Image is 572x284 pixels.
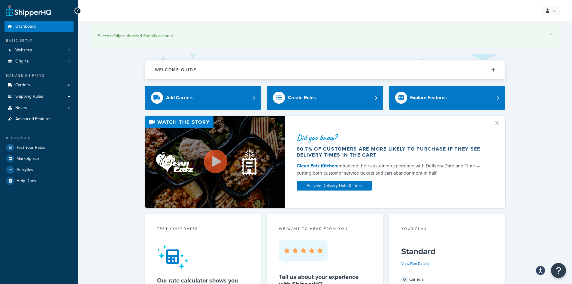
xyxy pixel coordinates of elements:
h2: Welcome Guide [155,68,196,72]
button: Welcome Guide [145,60,505,79]
a: Carriers4 [5,80,74,91]
span: 6 [401,276,408,283]
span: Advanced Features [15,117,52,122]
span: Shipping Rules [15,94,43,99]
div: Manage Shipping [5,73,74,78]
span: Test Your Rates [17,145,45,150]
p: we want to hear from you [279,226,371,231]
div: enhanced their customer experience with Delivery Date and Time — cutting both customer service ti... [297,162,486,177]
span: Boxes [15,105,27,111]
div: Resources [5,136,74,141]
a: Activate Delivery Date & Time [297,181,372,191]
div: Carriers [401,275,493,284]
button: Open Resource Center [551,263,566,278]
span: Analytics [17,167,33,173]
span: Dashboard [15,24,36,29]
a: Analytics [5,164,74,175]
div: Your Plan [401,226,493,233]
li: Websites [5,45,74,56]
a: Create Rules [267,86,383,110]
a: × [550,32,552,37]
a: Websites1 [5,45,74,56]
div: Did you know? [297,133,486,142]
div: Explore Features [410,93,447,102]
span: Marketplace [17,156,39,161]
span: Websites [15,48,32,53]
span: 4 [68,83,70,88]
img: Video thumbnail [145,116,285,208]
span: Carriers [15,83,30,88]
a: Explore Features [389,86,505,110]
a: Clean Eatz Kitchen [297,162,337,169]
a: Dashboard [5,21,74,32]
a: Test Your Rates [5,142,74,153]
li: Carriers [5,80,74,91]
a: Boxes [5,102,74,114]
div: Basic Setup [5,38,74,43]
a: Marketplace [5,153,74,164]
a: Origins1 [5,56,74,67]
span: 1 [68,48,70,53]
div: Add Carriers [166,93,194,102]
h5: Standard [401,247,493,256]
a: Help Docs [5,176,74,186]
li: Origins [5,56,74,67]
a: View Plan Details [401,261,429,266]
a: Advanced Features3 [5,114,74,125]
span: 1 [68,59,70,64]
li: Advanced Features [5,114,74,125]
span: Origins [15,59,29,64]
div: Create Rules [288,93,316,102]
span: Help Docs [17,179,36,184]
div: 60.7% of customers are more likely to purchase if they see delivery times in the cart [297,146,486,158]
div: Test your rates [157,226,249,233]
div: Successfully authorized Shopify account [98,32,552,40]
a: Shipping Rules [5,91,74,102]
span: 3 [68,117,70,122]
a: Add Carriers [145,86,261,110]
